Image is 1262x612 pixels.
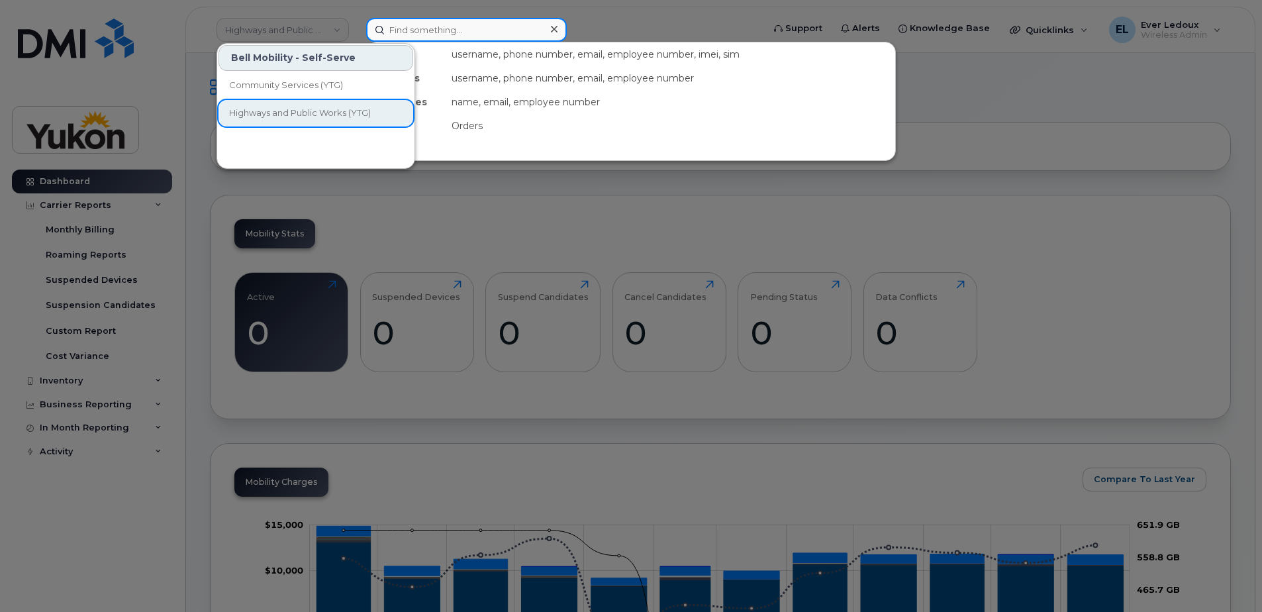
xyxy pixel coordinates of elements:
[446,66,895,90] div: username, phone number, email, employee number
[446,90,895,114] div: name, email, employee number
[218,100,413,127] a: Highways and Public Works (YTG)
[446,42,895,66] div: username, phone number, email, employee number, imei, sim
[229,107,371,120] span: Highways and Public Works (YTG)
[367,42,446,66] div: Devices
[218,72,413,99] a: Community Services (YTG)
[229,79,343,92] span: Community Services (YTG)
[218,45,413,71] div: Bell Mobility - Self-Serve
[446,114,895,138] div: Orders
